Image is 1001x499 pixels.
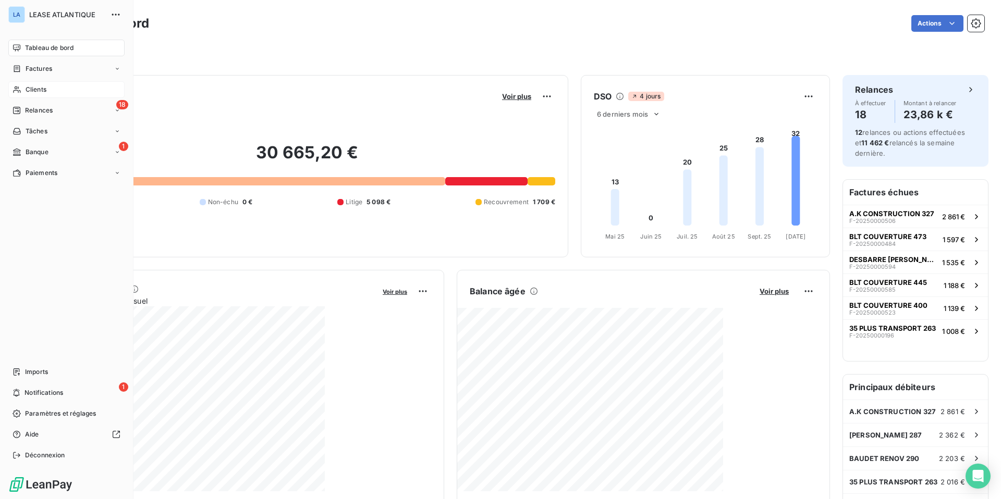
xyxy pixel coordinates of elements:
span: Factures [26,64,52,73]
span: Voir plus [760,287,789,295]
span: 2 203 € [939,454,965,463]
span: 1 [119,142,128,151]
tspan: Août 25 [712,233,735,240]
button: Actions [911,15,963,32]
h4: 18 [855,106,886,123]
h6: Factures échues [843,180,988,205]
span: A.K CONSTRUCTION 327 [849,407,936,416]
button: Voir plus [499,92,534,101]
h6: Relances [855,83,893,96]
span: Paiements [26,168,57,178]
img: Logo LeanPay [8,476,73,493]
button: BLT COUVERTURE 445F-202500005851 188 € [843,273,988,296]
span: 35 PLUS TRANSPORT 263 [849,324,936,332]
span: Paramètres et réglages [25,409,96,418]
span: BLT COUVERTURE 445 [849,278,927,286]
span: BLT COUVERTURE 400 [849,301,927,309]
span: 6 derniers mois [597,110,648,118]
button: DESBARRE [PERSON_NAME] C469F-202500005941 535 € [843,251,988,273]
span: 18 [116,100,128,109]
button: BLT COUVERTURE 473F-202500004841 597 € [843,228,988,251]
span: Voir plus [502,92,531,101]
tspan: Sept. 25 [748,233,771,240]
span: F-20250000506 [849,218,896,224]
span: 2 362 € [939,431,965,439]
span: Aide [25,430,39,439]
span: Banque [26,147,48,157]
span: Notifications [25,388,63,397]
span: 0 € [242,197,252,207]
span: Non-échu [208,197,238,207]
span: BAUDET RENOV 290 [849,454,919,463]
span: Chiffre d'affaires mensuel [59,295,375,306]
span: Relances [25,106,53,115]
span: Voir plus [383,288,407,295]
span: A.K CONSTRUCTION 327 [849,209,934,218]
span: DESBARRE [PERSON_NAME] C469 [849,255,938,264]
span: 1 139 € [944,304,965,313]
div: LA [8,6,25,23]
tspan: Juin 25 [640,233,662,240]
span: Déconnexion [25,451,65,460]
span: 4 jours [628,92,664,101]
span: LEASE ATLANTIQUE [29,10,104,19]
span: 1 [119,382,128,392]
span: F-20250000594 [849,264,896,270]
span: 1 535 € [942,258,965,267]
span: 12 [855,128,862,136]
span: Recouvrement [484,197,529,207]
span: 1 709 € [533,197,555,207]
span: 1 188 € [944,281,965,290]
span: 5 098 € [367,197,390,207]
tspan: [DATE] [786,233,805,240]
button: 35 PLUS TRANSPORT 263F-202500001961 008 € [843,319,988,342]
span: relances ou actions effectuées et relancés la semaine dernière. [855,128,965,157]
span: 35 PLUS TRANSPORT 263 [849,478,937,486]
span: 2 016 € [941,478,965,486]
tspan: Mai 25 [605,233,625,240]
button: Voir plus [380,286,410,296]
span: 2 861 € [941,407,965,416]
span: 2 861 € [942,213,965,221]
span: Clients [26,85,46,94]
h4: 23,86 k € [904,106,957,123]
span: Tâches [26,127,47,136]
span: BLT COUVERTURE 473 [849,232,926,241]
span: 1 597 € [943,235,965,244]
h6: DSO [594,90,612,103]
button: BLT COUVERTURE 400F-202500005231 139 € [843,296,988,319]
h6: Balance âgée [470,285,526,297]
span: F-20250000484 [849,241,896,247]
h2: 30 665,20 € [59,142,555,173]
span: À effectuer [855,100,886,106]
span: Tableau de bord [25,43,74,53]
span: Litige [346,197,362,207]
button: A.K CONSTRUCTION 327F-202500005062 861 € [843,205,988,228]
a: Aide [8,426,125,443]
tspan: Juil. 25 [677,233,698,240]
span: F-20250000523 [849,309,896,316]
span: F-20250000585 [849,286,896,293]
h6: Principaux débiteurs [843,375,988,400]
button: Voir plus [756,286,792,296]
span: Montant à relancer [904,100,957,106]
span: [PERSON_NAME] 287 [849,431,922,439]
span: Imports [25,367,48,377]
span: 1 008 € [942,327,965,335]
span: F-20250000196 [849,332,894,339]
div: Open Intercom Messenger [966,464,991,489]
span: 11 462 € [861,139,889,147]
